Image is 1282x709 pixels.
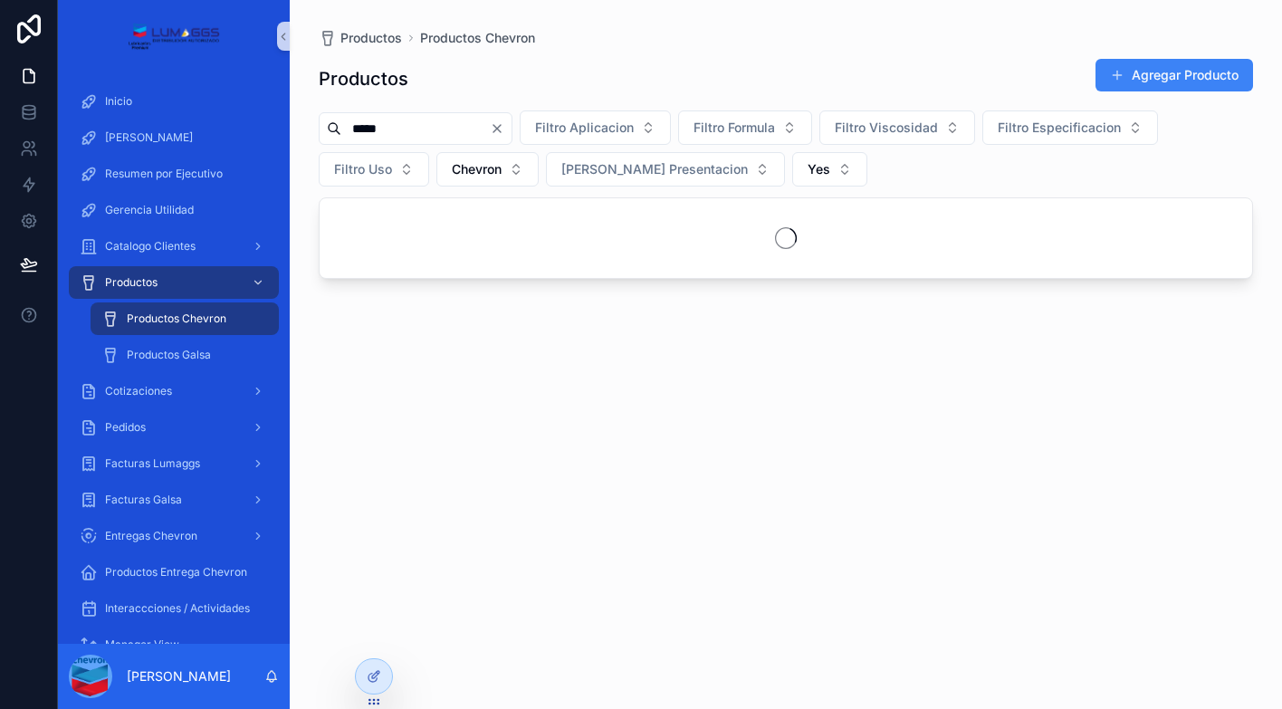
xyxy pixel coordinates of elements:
a: Productos [69,266,279,299]
a: Productos Chevron [91,302,279,335]
a: Cotizaciones [69,375,279,407]
span: Facturas Lumaggs [105,456,200,471]
span: Productos Galsa [127,348,211,362]
span: Inicio [105,94,132,109]
span: Manager View [105,637,179,652]
a: Facturas Galsa [69,484,279,516]
a: Resumen por Ejecutivo [69,158,279,190]
a: Interaccciones / Actividades [69,592,279,625]
a: Facturas Lumaggs [69,447,279,480]
a: Productos Galsa [91,339,279,371]
span: [PERSON_NAME] [105,130,193,145]
a: Productos Chevron [420,29,535,47]
span: Filtro Viscosidad [835,119,938,137]
span: Gerencia Utilidad [105,203,194,217]
button: Agregar Producto [1095,59,1253,91]
span: [PERSON_NAME] Presentacion [561,160,748,178]
a: Manager View [69,628,279,661]
span: Entregas Chevron [105,529,197,543]
button: Clear [490,121,512,136]
a: Productos Entrega Chevron [69,556,279,589]
a: Gerencia Utilidad [69,194,279,226]
button: Select Button [819,110,975,145]
span: Filtro Especificacion [998,119,1121,137]
button: Select Button [319,152,429,187]
p: [PERSON_NAME] [127,667,231,685]
span: Productos [340,29,402,47]
a: Productos [319,29,402,47]
span: Productos [105,275,158,290]
a: Entregas Chevron [69,520,279,552]
span: Facturas Galsa [105,493,182,507]
span: Resumen por Ejecutivo [105,167,223,181]
span: Cotizaciones [105,384,172,398]
div: scrollable content [58,72,290,644]
button: Select Button [520,110,671,145]
span: Productos Entrega Chevron [105,565,247,580]
h1: Productos [319,66,408,91]
span: Catalogo Clientes [105,239,196,254]
a: Inicio [69,85,279,118]
button: Select Button [982,110,1158,145]
button: Select Button [792,152,867,187]
a: [PERSON_NAME] [69,121,279,154]
span: Filtro Formula [694,119,775,137]
a: Pedidos [69,411,279,444]
button: Select Button [678,110,812,145]
img: App logo [128,22,219,51]
span: Yes [808,160,830,178]
span: Filtro Uso [334,160,392,178]
button: Select Button [546,152,785,187]
span: Productos Chevron [127,311,226,326]
span: Chevron [452,160,502,178]
a: Catalogo Clientes [69,230,279,263]
span: Interaccciones / Actividades [105,601,250,616]
span: Filtro Aplicacion [535,119,634,137]
button: Select Button [436,152,539,187]
span: Pedidos [105,420,146,435]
